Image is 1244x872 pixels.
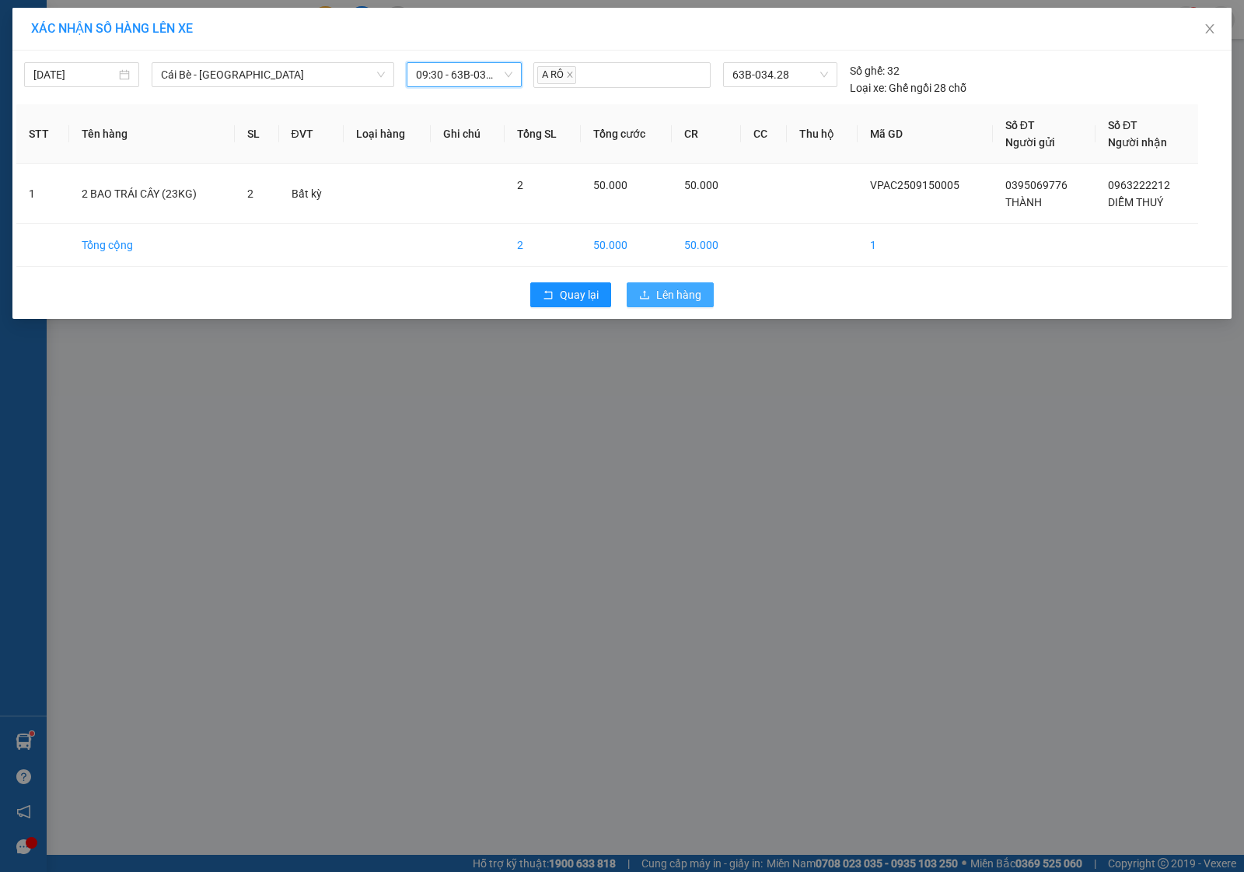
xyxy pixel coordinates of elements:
[870,179,959,191] span: VPAC2509150005
[344,104,431,164] th: Loại hàng
[850,79,886,96] span: Loại xe:
[505,224,581,267] td: 2
[505,104,581,164] th: Tổng SL
[12,102,37,118] span: Rồi :
[13,15,37,31] span: Gửi:
[560,286,599,303] span: Quay lại
[639,289,650,302] span: upload
[69,104,234,164] th: Tên hàng
[732,63,828,86] span: 63B-034.28
[672,224,742,267] td: 50.000
[13,13,122,32] div: VP An Cư
[279,164,344,224] td: Bất kỳ
[1108,136,1167,149] span: Người nhận
[1108,119,1137,131] span: Số ĐT
[376,70,386,79] span: down
[787,104,858,164] th: Thu hộ
[1005,136,1055,149] span: Người gửi
[416,63,512,86] span: 09:30 - 63B-034.28
[543,289,554,302] span: rollback
[133,51,291,69] div: VINH TRẦN
[581,104,672,164] th: Tổng cước
[16,104,69,164] th: STT
[850,79,966,96] div: Ghế ngồi 28 chỗ
[850,62,885,79] span: Số ghế:
[684,179,718,191] span: 50.000
[12,100,124,119] div: 40.000
[627,282,714,307] button: uploadLên hàng
[1005,196,1042,208] span: THÀNH
[1005,119,1035,131] span: Số ĐT
[69,224,234,267] td: Tổng cộng
[235,104,279,164] th: SL
[1108,196,1163,208] span: DIỄM THUÝ
[279,104,344,164] th: ĐVT
[33,66,116,83] input: 15/09/2025
[858,104,993,164] th: Mã GD
[672,104,742,164] th: CR
[581,224,672,267] td: 50.000
[133,15,170,31] span: Nhận:
[133,13,291,51] div: VP [GEOGRAPHIC_DATA]
[530,282,611,307] button: rollbackQuay lại
[537,66,576,84] span: A RÔ
[133,69,291,91] div: 0987334491
[850,62,900,79] div: 32
[16,164,69,224] td: 1
[656,286,701,303] span: Lên hàng
[431,104,504,164] th: Ghi chú
[13,32,122,51] div: LOAN
[31,21,193,36] span: XÁC NHẬN SỐ HÀNG LÊN XE
[858,224,993,267] td: 1
[566,71,574,79] span: close
[517,179,523,191] span: 2
[1108,179,1170,191] span: 0963222212
[13,51,122,72] div: 0704401161
[1005,179,1068,191] span: 0395069776
[593,179,627,191] span: 50.000
[1204,23,1216,35] span: close
[247,187,253,200] span: 2
[161,63,385,86] span: Cái Bè - Sài Gòn
[1188,8,1232,51] button: Close
[69,164,234,224] td: 2 BAO TRÁI CÂY (23KG)
[741,104,787,164] th: CC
